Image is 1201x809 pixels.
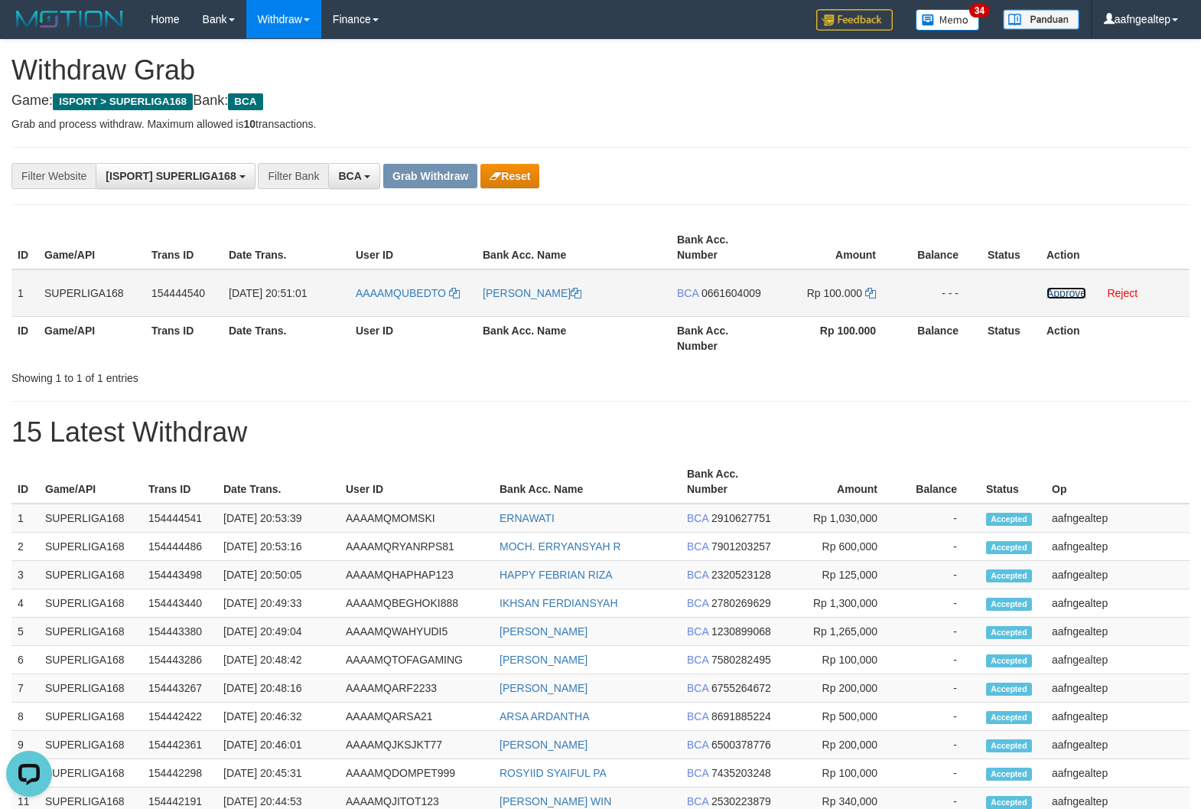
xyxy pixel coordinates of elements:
[687,710,708,723] span: BCA
[1046,460,1190,504] th: Op
[217,618,340,646] td: [DATE] 20:49:04
[11,316,38,360] th: ID
[986,739,1032,752] span: Accepted
[217,589,340,618] td: [DATE] 20:49:33
[217,561,340,589] td: [DATE] 20:50:05
[151,287,205,299] span: 154444540
[969,4,990,18] span: 34
[340,561,493,589] td: AAAAMQHAPHAP123
[328,163,380,189] button: BCA
[142,561,217,589] td: 154443498
[39,731,142,759] td: SUPERLIGA168
[781,561,900,589] td: Rp 125,000
[986,711,1032,724] span: Accepted
[38,226,145,269] th: Game/API
[228,93,262,110] span: BCA
[500,540,621,553] a: MOCH. ERRYANSYAH R
[986,598,1032,611] span: Accepted
[106,170,236,182] span: [ISPORT] SUPERLIGA168
[258,163,328,189] div: Filter Bank
[480,164,539,188] button: Reset
[39,589,142,618] td: SUPERLIGA168
[687,512,708,524] span: BCA
[711,569,771,581] span: Copy 2320523128 to clipboard
[243,118,255,130] strong: 10
[681,460,781,504] th: Bank Acc. Number
[477,316,671,360] th: Bank Acc. Name
[11,364,489,386] div: Showing 1 to 1 of 1 entries
[11,561,39,589] td: 3
[11,460,39,504] th: ID
[1046,618,1190,646] td: aafngealtep
[383,164,477,188] button: Grab Withdraw
[986,541,1032,554] span: Accepted
[11,674,39,703] td: 7
[38,316,145,360] th: Game/API
[340,589,493,618] td: AAAAMQBEGHOKI888
[677,287,698,299] span: BCA
[1046,287,1086,299] a: Approve
[986,796,1032,809] span: Accepted
[1046,674,1190,703] td: aafngealtep
[142,674,217,703] td: 154443267
[986,569,1032,582] span: Accepted
[687,569,708,581] span: BCA
[781,589,900,618] td: Rp 1,300,000
[981,226,1040,269] th: Status
[900,618,980,646] td: -
[711,654,771,666] span: Copy 7580282495 to clipboard
[899,316,981,360] th: Balance
[340,460,493,504] th: User ID
[900,504,980,533] td: -
[11,8,128,31] img: MOTION_logo.png
[340,533,493,561] td: AAAAMQRYANRPS81
[687,597,708,609] span: BCA
[781,759,900,788] td: Rp 100,000
[217,731,340,759] td: [DATE] 20:46:01
[687,654,708,666] span: BCA
[11,55,1190,86] h1: Withdraw Grab
[671,226,775,269] th: Bank Acc. Number
[916,9,980,31] img: Button%20Memo.svg
[493,460,681,504] th: Bank Acc. Name
[711,739,771,751] span: Copy 6500378776 to clipboard
[356,287,446,299] span: AAAAMQUBEDTO
[986,768,1032,781] span: Accepted
[229,287,307,299] span: [DATE] 20:51:01
[350,316,477,360] th: User ID
[340,674,493,703] td: AAAAMQARF2233
[711,710,771,723] span: Copy 8691885224 to clipboard
[775,226,899,269] th: Amount
[142,703,217,731] td: 154442422
[899,269,981,317] td: - - -
[687,625,708,638] span: BCA
[500,512,555,524] a: ERNAWATI
[11,226,38,269] th: ID
[687,767,708,779] span: BCA
[142,460,217,504] th: Trans ID
[217,646,340,674] td: [DATE] 20:48:42
[671,316,775,360] th: Bank Acc. Number
[340,759,493,788] td: AAAAMQDOMPET999
[217,504,340,533] td: [DATE] 20:53:39
[11,163,96,189] div: Filter Website
[711,512,771,524] span: Copy 2910627751 to clipboard
[900,759,980,788] td: -
[1046,731,1190,759] td: aafngealtep
[142,759,217,788] td: 154442298
[711,682,771,694] span: Copy 6755264672 to clipboard
[1046,589,1190,618] td: aafngealtep
[340,731,493,759] td: AAAAMQJKSJKT77
[1046,646,1190,674] td: aafngealtep
[775,316,899,360] th: Rp 100.000
[1003,9,1079,30] img: panduan.png
[11,618,39,646] td: 5
[781,533,900,561] td: Rp 600,000
[11,93,1190,109] h4: Game: Bank:
[217,533,340,561] td: [DATE] 20:53:16
[39,561,142,589] td: SUPERLIGA168
[899,226,981,269] th: Balance
[687,540,708,553] span: BCA
[11,269,38,317] td: 1
[500,739,587,751] a: [PERSON_NAME]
